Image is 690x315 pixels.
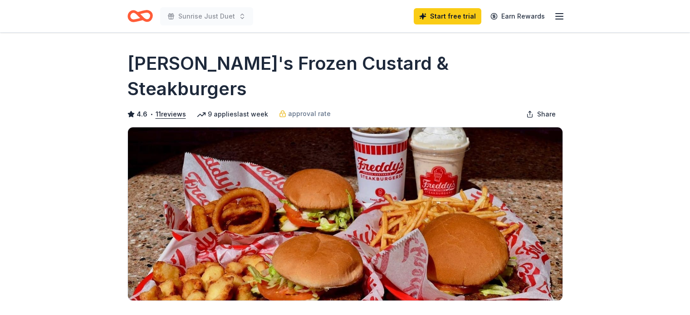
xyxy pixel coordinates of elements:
div: 9 applies last week [197,109,268,120]
span: 4.6 [137,109,147,120]
span: approval rate [288,108,331,119]
button: 11reviews [156,109,186,120]
img: Image for Freddy's Frozen Custard & Steakburgers [128,127,563,300]
a: Start free trial [414,8,481,24]
h1: [PERSON_NAME]'s Frozen Custard & Steakburgers [127,51,563,102]
a: Earn Rewards [485,8,550,24]
button: Sunrise Just Duet [160,7,253,25]
span: Share [537,109,556,120]
button: Share [519,105,563,123]
a: Home [127,5,153,27]
span: • [150,111,153,118]
span: Sunrise Just Duet [178,11,235,22]
a: approval rate [279,108,331,119]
